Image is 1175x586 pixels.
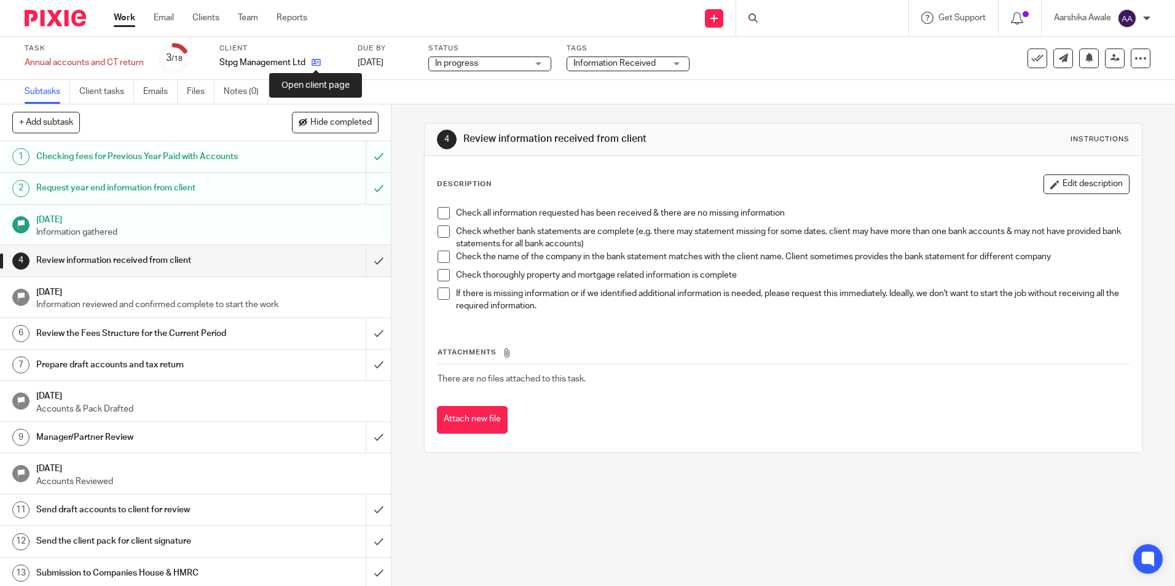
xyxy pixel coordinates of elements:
span: In progress [435,59,478,68]
div: 13 [12,565,29,582]
h1: [DATE] [36,211,379,226]
h1: Send the client pack for client signature [36,532,248,550]
a: Team [238,12,258,24]
h1: Send draft accounts to client for review [36,501,248,519]
span: Information Received [573,59,656,68]
h1: [DATE] [36,387,379,402]
h1: Submission to Companies House & HMRC [36,564,248,582]
button: Edit description [1043,174,1130,194]
span: [DATE] [358,58,383,67]
div: 3 [166,51,183,65]
p: Information reviewed and confirmed complete to start the work [36,299,379,311]
a: Clients [192,12,219,24]
div: 6 [12,325,29,342]
span: Attachments [438,349,497,356]
p: If there is missing information or if we identified additional information is needed, please requ... [456,287,1128,313]
div: 9 [12,429,29,446]
a: Emails [143,80,178,104]
a: Files [187,80,214,104]
p: Check all information requested has been received & there are no missing information [456,207,1128,219]
span: Hide completed [310,118,372,128]
p: Stpg Management Ltd [219,57,305,69]
div: 4 [437,130,457,149]
a: Reports [277,12,307,24]
p: Aarshika Awale [1054,12,1111,24]
span: Get Support [938,14,986,22]
div: Instructions [1071,135,1130,144]
h1: Checking fees for Previous Year Paid with Accounts [36,147,248,166]
p: Information gathered [36,226,379,238]
img: Pixie [25,10,86,26]
p: Check thoroughly property and mortgage related information is complete [456,269,1128,281]
div: 12 [12,533,29,550]
div: Annual accounts and CT return [25,57,144,69]
button: Attach new file [437,406,508,434]
h1: Review information received from client [36,251,248,270]
h1: Request year end information from client [36,179,248,197]
a: Audit logs [278,80,325,104]
a: Email [154,12,174,24]
div: 4 [12,252,29,270]
label: Client [219,44,342,53]
span: There are no files attached to this task. [438,375,586,383]
h1: Manager/Partner Review [36,428,248,447]
p: Check whether bank statements are complete (e.g. there may statement missing for some dates, clie... [456,225,1128,251]
h1: [DATE] [36,283,379,299]
p: Description [437,179,492,189]
h1: Prepare draft accounts and tax return [36,356,248,374]
img: svg%3E [1117,9,1137,28]
div: 1 [12,148,29,165]
a: Client tasks [79,80,134,104]
label: Due by [358,44,413,53]
p: Accounts Reviewed [36,475,379,488]
label: Task [25,44,144,53]
div: 7 [12,356,29,373]
div: 2 [12,180,29,197]
p: Check the name of the company in the bank statement matches with the client name. Client sometime... [456,251,1128,263]
h1: [DATE] [36,459,379,475]
h1: Review information received from client [463,133,809,146]
a: Notes (0) [224,80,269,104]
p: Accounts & Pack Drafted [36,403,379,415]
button: + Add subtask [12,112,80,133]
label: Status [428,44,551,53]
a: Subtasks [25,80,70,104]
div: 11 [12,501,29,518]
small: /18 [171,55,183,62]
a: Work [114,12,135,24]
h1: Review the Fees Structure for the Current Period [36,324,248,343]
label: Tags [567,44,690,53]
button: Hide completed [292,112,379,133]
